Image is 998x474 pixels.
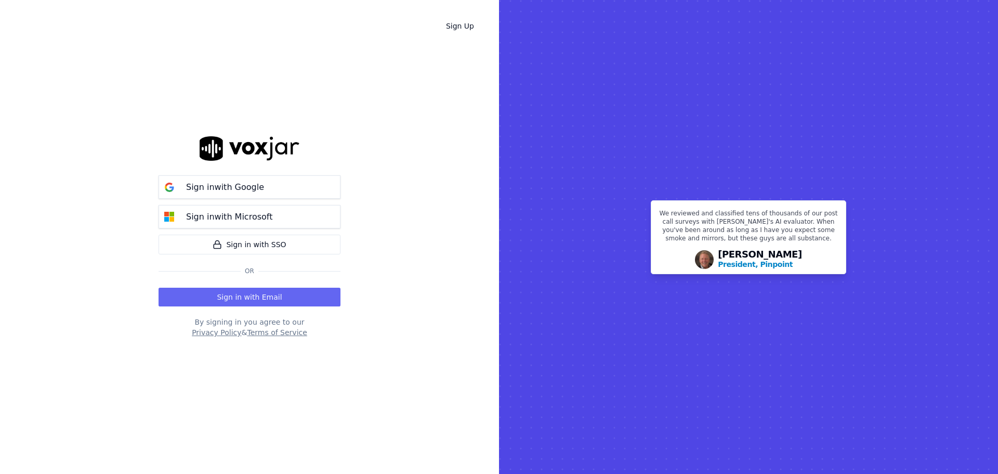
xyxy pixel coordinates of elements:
div: [PERSON_NAME] [718,250,802,270]
span: Or [241,267,258,275]
div: By signing in you agree to our & [159,317,340,338]
p: Sign in with Microsoft [186,211,272,223]
img: logo [200,136,299,161]
img: google Sign in button [159,177,180,198]
button: Sign inwith Microsoft [159,205,340,228]
img: Avatar [695,250,714,269]
a: Sign in with SSO [159,235,340,254]
img: microsoft Sign in button [159,207,180,227]
button: Privacy Policy [192,327,241,338]
p: We reviewed and classified tens of thousands of our post call surveys with [PERSON_NAME]'s AI eva... [658,209,839,247]
p: Sign in with Google [186,181,264,194]
button: Sign inwith Google [159,175,340,199]
a: Sign Up [438,17,482,35]
button: Terms of Service [247,327,307,338]
button: Sign in with Email [159,288,340,306]
p: President, Pinpoint [718,259,793,270]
